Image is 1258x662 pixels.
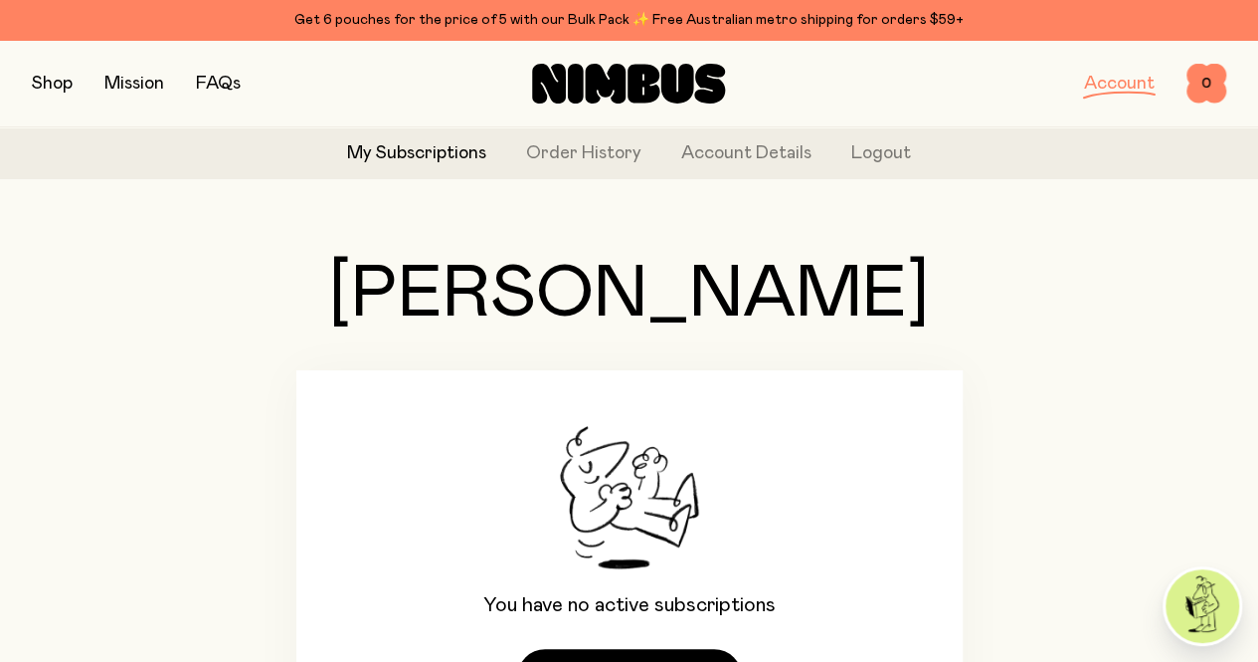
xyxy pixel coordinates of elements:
[1084,75,1155,93] a: Account
[1186,64,1226,104] button: 0
[296,259,963,331] h1: [PERSON_NAME]
[851,140,911,167] button: Logout
[483,593,776,617] p: You have no active subscriptions
[1166,569,1239,643] img: agent
[196,75,241,93] a: FAQs
[681,140,811,167] a: Account Details
[32,8,1226,32] div: Get 6 pouches for the price of 5 with our Bulk Pack ✨ Free Australian metro shipping for orders $59+
[526,140,641,167] a: Order History
[104,75,164,93] a: Mission
[347,140,486,167] a: My Subscriptions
